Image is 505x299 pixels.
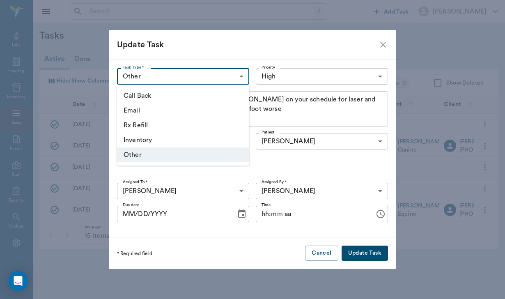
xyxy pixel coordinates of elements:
li: Inventory [117,133,249,147]
li: Email [117,103,249,118]
li: Rx Refill [117,118,249,133]
li: Call Back [117,88,249,103]
li: Other [117,147,249,162]
div: Open Intercom Messenger [8,271,28,291]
